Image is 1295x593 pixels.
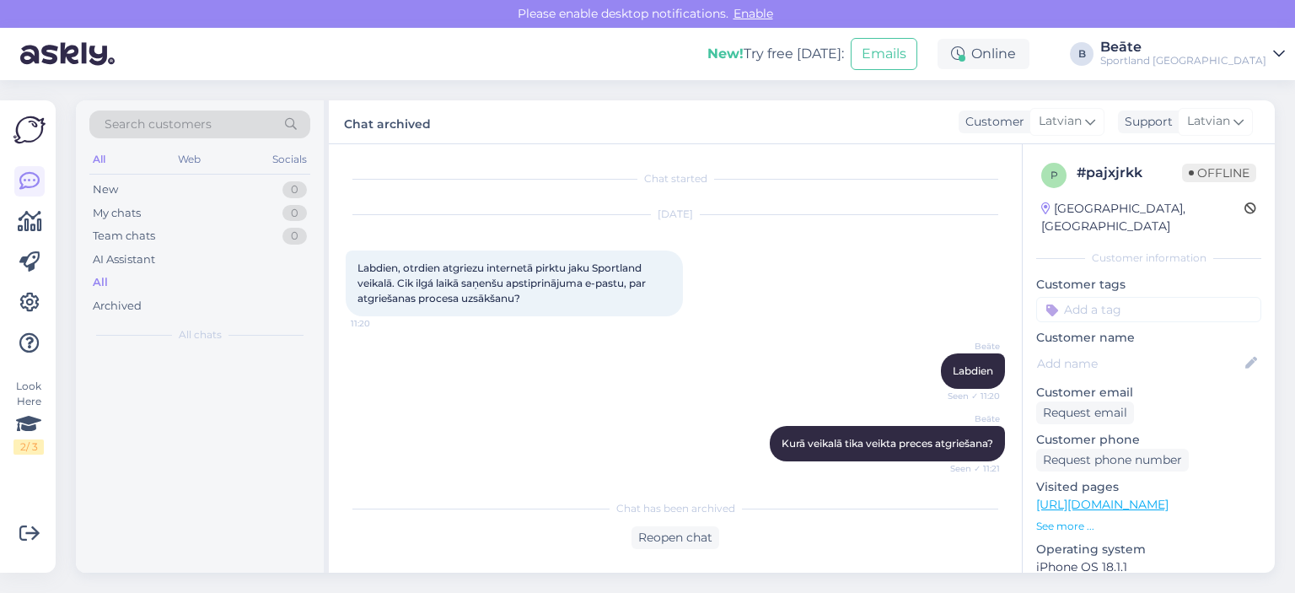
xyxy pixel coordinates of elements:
[282,228,307,245] div: 0
[1036,402,1134,424] div: Request email
[953,364,993,377] span: Labdien
[93,181,118,198] div: New
[13,114,46,146] img: Askly Logo
[1070,42,1093,66] div: B
[105,116,212,133] span: Search customers
[93,274,108,291] div: All
[631,526,719,549] div: Reopen chat
[1036,276,1261,294] p: Customer tags
[1100,40,1266,54] div: Beāte
[851,38,917,70] button: Emails
[1041,200,1244,235] div: [GEOGRAPHIC_DATA], [GEOGRAPHIC_DATA]
[1100,54,1266,67] div: Sportland [GEOGRAPHIC_DATA]
[13,439,44,455] div: 2 / 3
[1051,169,1058,181] span: p
[1036,329,1261,347] p: Customer name
[1036,519,1261,534] p: See more ...
[1036,558,1261,576] p: iPhone OS 18.1.1
[1036,384,1261,402] p: Customer email
[282,205,307,222] div: 0
[1036,541,1261,558] p: Operating system
[1182,164,1256,182] span: Offline
[346,207,1005,222] div: [DATE]
[344,111,431,133] label: Chat archived
[179,327,222,342] span: All chats
[269,148,310,170] div: Socials
[707,44,844,64] div: Try free [DATE]:
[93,251,155,268] div: AI Assistant
[937,412,1000,425] span: Beāte
[93,298,142,315] div: Archived
[938,39,1029,69] div: Online
[357,261,648,305] span: Labdien, otrdien atgriezu internetā pirktu jaku Sportland veikalā. Cik ilgá laikā saņenšu apstipr...
[93,205,141,222] div: My chats
[13,379,44,455] div: Look Here
[1187,112,1230,131] span: Latvian
[616,501,735,516] span: Chat has been archived
[346,171,1005,186] div: Chat started
[959,113,1024,131] div: Customer
[937,390,1000,402] span: Seen ✓ 11:20
[707,46,744,62] b: New!
[728,6,778,21] span: Enable
[1118,113,1173,131] div: Support
[351,317,414,330] span: 11:20
[282,181,307,198] div: 0
[1036,431,1261,449] p: Customer phone
[1100,40,1285,67] a: BeāteSportland [GEOGRAPHIC_DATA]
[937,340,1000,353] span: Beāte
[1039,112,1082,131] span: Latvian
[937,462,1000,475] span: Seen ✓ 11:21
[1036,297,1261,322] input: Add a tag
[782,437,993,450] span: Kurā veikalā tika veikta preces atgriešana?
[1037,354,1242,373] input: Add name
[1036,251,1261,266] div: Customer information
[1036,497,1169,512] a: [URL][DOMAIN_NAME]
[89,148,109,170] div: All
[175,148,204,170] div: Web
[1036,449,1189,472] div: Request phone number
[93,228,155,245] div: Team chats
[1077,163,1182,183] div: # pajxjrkk
[1036,478,1261,496] p: Visited pages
